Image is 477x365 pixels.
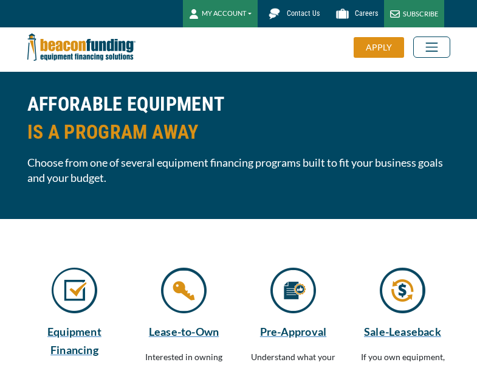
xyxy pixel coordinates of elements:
[380,268,425,313] img: Arrows with money sign
[161,268,207,313] img: Key icon
[137,322,232,341] a: Lease-to-Own
[27,155,450,186] span: Choose from one of several equipment financing programs built to fit your business goals and your...
[354,37,404,58] div: APPLY
[287,9,320,18] span: Contact Us
[52,268,97,313] img: Check mark icon
[52,289,97,299] a: Check mark icon
[270,268,316,313] img: Paper with thumbs up icon
[246,322,341,341] a: Pre-Approval
[161,289,207,299] a: Key icon
[270,289,316,299] a: Paper with thumbs up icon
[332,3,353,24] img: Beacon Funding Careers
[27,322,122,359] a: Equipment Financing
[355,9,378,18] span: Careers
[380,289,425,299] a: Arrows with money sign
[27,118,450,146] span: IS A PROGRAM AWAY
[27,90,450,146] h2: AFFORABLE EQUIPMENT
[355,322,450,341] a: Sale-Leaseback
[354,37,413,58] a: APPLY
[27,27,136,67] img: Beacon Funding Corporation logo
[258,3,326,24] a: Contact Us
[264,3,285,24] img: Beacon Funding chat
[413,36,450,58] button: Toggle navigation
[326,3,384,24] a: Careers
